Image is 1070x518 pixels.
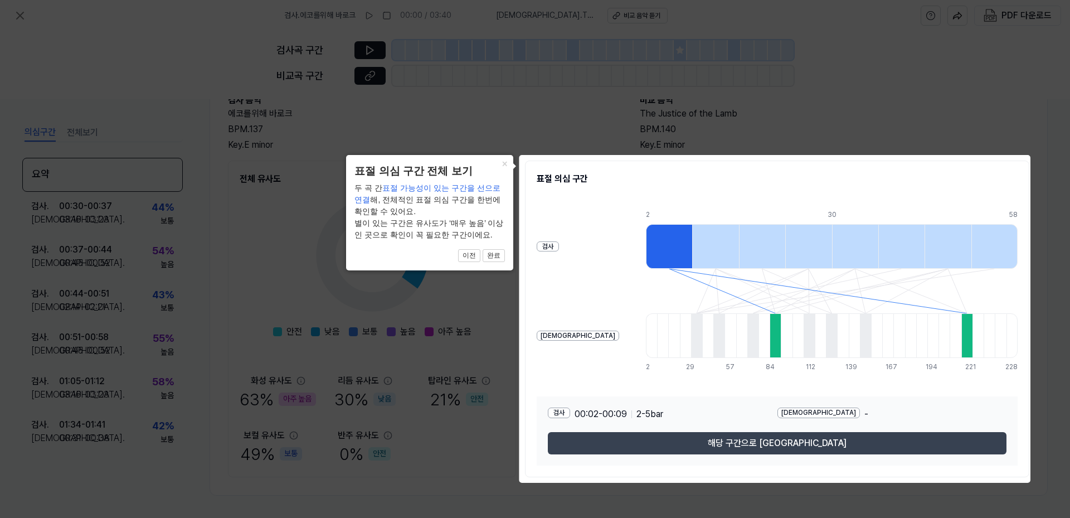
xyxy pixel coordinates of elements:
div: 58 [1009,210,1018,220]
button: 완료 [483,249,505,263]
header: 표절 의심 구간 전체 보기 [354,163,505,180]
div: [DEMOGRAPHIC_DATA] [537,331,619,341]
div: 221 [965,362,976,372]
div: 검사 [548,408,570,418]
span: 00:02 - 00:09 [575,408,627,421]
button: Close [495,155,513,171]
div: 139 [845,362,857,372]
div: 30 [828,210,874,220]
div: 57 [726,362,737,372]
div: 2 [646,362,657,372]
div: [DEMOGRAPHIC_DATA] [777,408,860,418]
button: 해당 구간으로 [GEOGRAPHIC_DATA] [548,432,1006,454]
div: 228 [1005,362,1018,372]
button: 이전 [458,249,480,263]
div: 84 [766,362,777,372]
div: 112 [806,362,817,372]
div: 167 [886,362,897,372]
div: 194 [926,362,937,372]
div: 검사 [537,241,559,252]
h2: 표절 의심 구간 [537,172,1018,186]
span: 표절 가능성이 있는 구간을 선으로 연결 [354,183,500,204]
div: - [777,408,1007,421]
span: 2 - 5 bar [636,408,663,421]
div: 2 [646,210,692,220]
div: 두 곡 간 해, 전체적인 표절 의심 구간을 한번에 확인할 수 있어요. 별이 있는 구간은 유사도가 ‘매우 높음’ 이상인 곳으로 확인이 꼭 필요한 구간이에요. [354,182,505,241]
div: 29 [686,362,697,372]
